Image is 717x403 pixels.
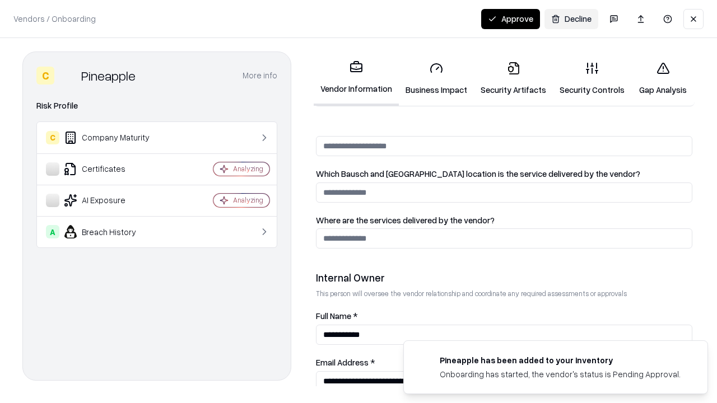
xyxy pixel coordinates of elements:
p: Vendors / Onboarding [13,13,96,25]
div: Internal Owner [316,271,692,284]
p: This person will oversee the vendor relationship and coordinate any required assessments or appro... [316,289,692,298]
div: Risk Profile [36,99,277,113]
a: Business Impact [399,53,474,105]
div: C [46,131,59,144]
div: A [46,225,59,238]
div: Certificates [46,162,180,176]
div: Breach History [46,225,180,238]
a: Security Controls [553,53,631,105]
a: Vendor Information [314,51,399,106]
div: Onboarding has started, the vendor's status is Pending Approval. [440,368,681,380]
img: pineappleenergy.com [417,354,431,368]
label: Where are the services delivered by the vendor? [316,216,692,224]
label: Email Address * [316,358,692,367]
img: Pineapple [59,67,77,85]
div: Company Maturity [46,131,180,144]
a: Gap Analysis [631,53,695,105]
a: Security Artifacts [474,53,553,105]
div: Analyzing [233,164,263,174]
div: Pineapple has been added to your inventory [440,354,681,366]
div: C [36,67,54,85]
button: Approve [481,9,540,29]
div: AI Exposure [46,194,180,207]
label: Which Bausch and [GEOGRAPHIC_DATA] location is the service delivered by the vendor? [316,170,692,178]
button: Decline [544,9,598,29]
button: More info [243,65,277,86]
div: Analyzing [233,195,263,205]
label: Full Name * [316,312,692,320]
div: Pineapple [81,67,136,85]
